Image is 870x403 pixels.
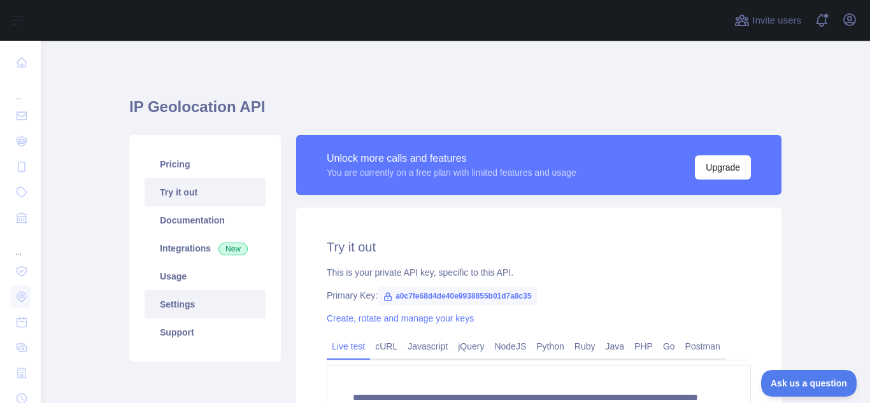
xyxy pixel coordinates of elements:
a: Live test [327,336,370,357]
button: Invite users [732,10,804,31]
span: Invite users [752,13,801,28]
a: Ruby [569,336,601,357]
a: jQuery [453,336,489,357]
button: Upgrade [695,155,751,180]
a: Java [601,336,630,357]
a: Go [658,336,680,357]
h1: IP Geolocation API [129,97,781,127]
a: NodeJS [489,336,531,357]
a: Create, rotate and manage your keys [327,313,474,323]
a: Try it out [145,178,266,206]
a: Documentation [145,206,266,234]
div: Unlock more calls and features [327,151,576,166]
a: Pricing [145,150,266,178]
h2: Try it out [327,238,751,256]
div: ... [10,232,31,257]
div: This is your private API key, specific to this API. [327,266,751,279]
a: Postman [680,336,725,357]
a: Usage [145,262,266,290]
span: a0c7fe68d4de40e9938855b01d7a8c35 [378,286,537,306]
span: New [218,243,248,255]
div: You are currently on a free plan with limited features and usage [327,166,576,179]
div: ... [10,76,31,102]
div: Primary Key: [327,289,751,302]
iframe: Toggle Customer Support [761,370,857,397]
a: Settings [145,290,266,318]
a: Integrations New [145,234,266,262]
a: Javascript [403,336,453,357]
a: Python [531,336,569,357]
a: Support [145,318,266,346]
a: cURL [370,336,403,357]
a: PHP [629,336,658,357]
